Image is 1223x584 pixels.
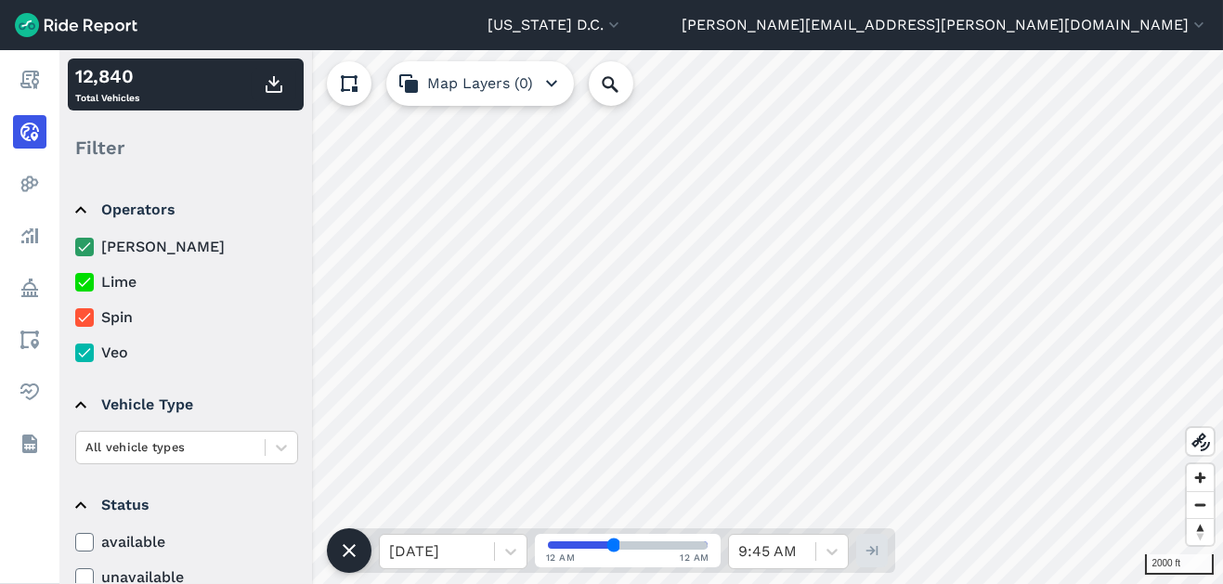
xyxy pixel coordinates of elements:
[75,62,139,90] div: 12,840
[681,551,710,565] span: 12 AM
[13,375,46,409] a: Health
[68,119,304,176] div: Filter
[13,219,46,253] a: Analyze
[1187,491,1214,518] button: Zoom out
[13,63,46,97] a: Report
[1187,464,1214,491] button: Zoom in
[75,306,298,329] label: Spin
[75,342,298,364] label: Veo
[75,184,295,236] summary: Operators
[682,14,1208,36] button: [PERSON_NAME][EMAIL_ADDRESS][PERSON_NAME][DOMAIN_NAME]
[75,236,298,258] label: [PERSON_NAME]
[15,13,137,37] img: Ride Report
[75,271,298,293] label: Lime
[13,167,46,201] a: Heatmaps
[386,61,574,106] button: Map Layers (0)
[13,427,46,461] a: Datasets
[488,14,623,36] button: [US_STATE] D.C.
[589,61,663,106] input: Search Location or Vehicles
[13,271,46,305] a: Policy
[13,323,46,357] a: Areas
[75,531,298,553] label: available
[75,379,295,431] summary: Vehicle Type
[59,50,1223,584] canvas: Map
[75,479,295,531] summary: Status
[75,62,139,107] div: Total Vehicles
[1145,554,1214,575] div: 2000 ft
[546,551,576,565] span: 12 AM
[1187,518,1214,545] button: Reset bearing to north
[13,115,46,149] a: Realtime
